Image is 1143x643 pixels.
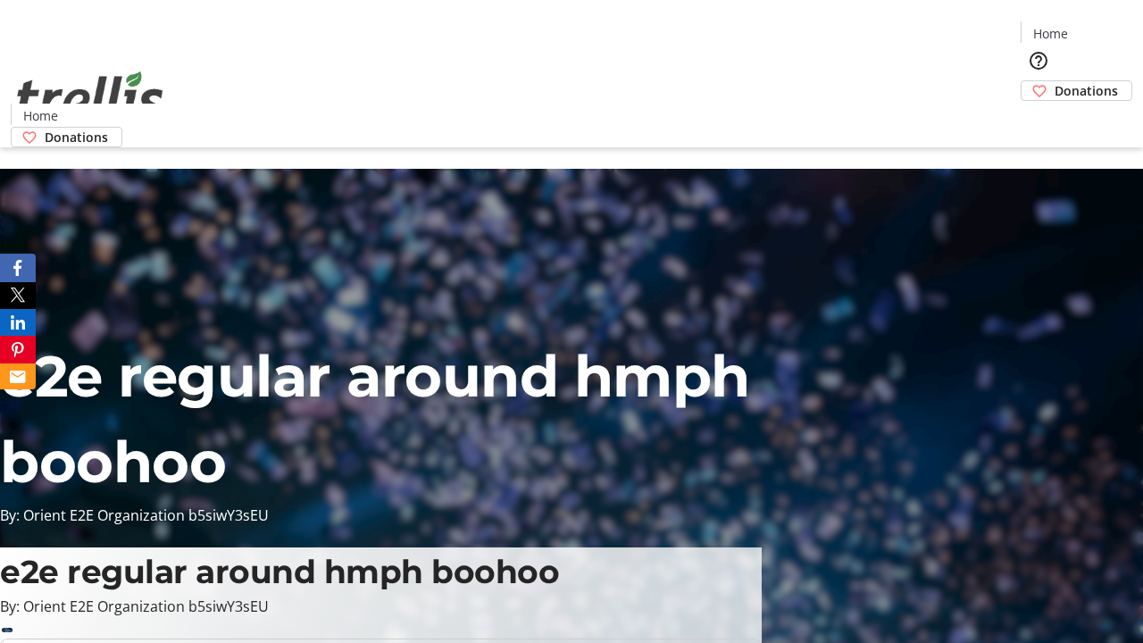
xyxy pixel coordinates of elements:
[1033,24,1068,43] span: Home
[23,106,58,125] span: Home
[1021,43,1056,79] button: Help
[12,106,69,125] a: Home
[11,52,170,141] img: Orient E2E Organization b5siwY3sEU's Logo
[1022,24,1079,43] a: Home
[1021,80,1132,101] a: Donations
[11,127,122,147] a: Donations
[1055,81,1118,100] span: Donations
[45,128,108,146] span: Donations
[1021,101,1056,137] button: Cart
